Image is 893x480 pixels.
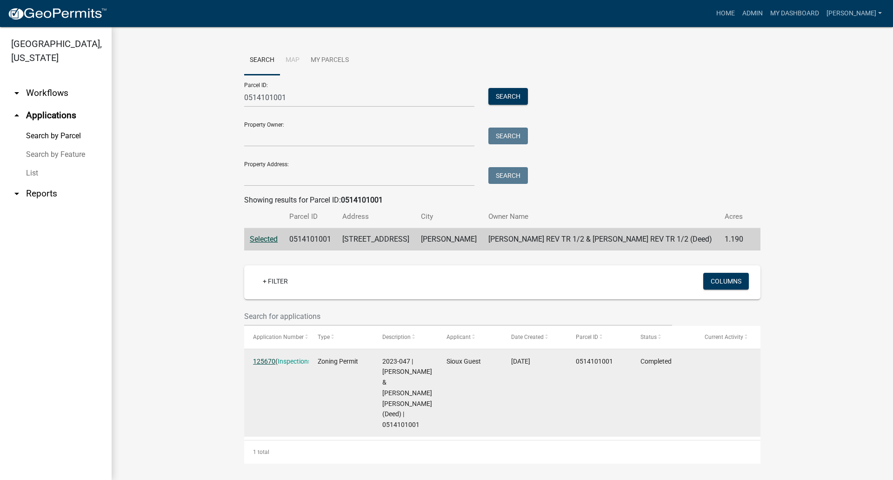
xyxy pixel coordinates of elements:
[253,334,304,340] span: Application Number
[253,358,275,365] a: 125670
[511,358,530,365] span: 05/12/2023
[337,206,415,228] th: Address
[244,326,309,348] datatable-header-cell: Application Number
[244,307,672,326] input: Search for applications
[382,334,411,340] span: Description
[253,356,300,367] div: ( )
[823,5,886,22] a: [PERSON_NAME]
[739,5,766,22] a: Admin
[278,358,311,365] a: Inspections
[438,326,502,348] datatable-header-cell: Applicant
[284,206,337,228] th: Parcel ID
[446,358,481,365] span: Sioux Guest
[284,228,337,251] td: 0514101001
[337,228,415,251] td: [STREET_ADDRESS]
[632,326,696,348] datatable-header-cell: Status
[250,235,278,243] a: Selected
[244,440,760,464] div: 1 total
[11,88,22,99] i: arrow_drop_down
[696,326,760,348] datatable-header-cell: Current Activity
[567,326,632,348] datatable-header-cell: Parcel ID
[11,188,22,199] i: arrow_drop_down
[318,358,358,365] span: Zoning Permit
[576,358,613,365] span: 0514101001
[446,334,471,340] span: Applicant
[318,334,330,340] span: Type
[713,5,739,22] a: Home
[244,195,760,206] div: Showing results for Parcel ID:
[373,326,438,348] datatable-header-cell: Description
[511,334,544,340] span: Date Created
[341,196,383,204] strong: 0514101001
[488,128,528,144] button: Search
[415,228,483,251] td: [PERSON_NAME]
[305,46,354,75] a: My Parcels
[488,88,528,105] button: Search
[382,358,432,429] span: 2023-047 | KOSTER, KYLE & JULIE JT (Deed) | 0514101001
[415,206,483,228] th: City
[11,110,22,121] i: arrow_drop_up
[502,326,567,348] datatable-header-cell: Date Created
[640,334,657,340] span: Status
[255,273,295,290] a: + Filter
[576,334,598,340] span: Parcel ID
[640,358,672,365] span: Completed
[483,206,719,228] th: Owner Name
[703,273,749,290] button: Columns
[705,334,743,340] span: Current Activity
[309,326,373,348] datatable-header-cell: Type
[483,228,719,251] td: [PERSON_NAME] REV TR 1/2 & [PERSON_NAME] REV TR 1/2 (Deed)
[719,228,749,251] td: 1.190
[244,46,280,75] a: Search
[719,206,749,228] th: Acres
[766,5,823,22] a: My Dashboard
[488,167,528,184] button: Search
